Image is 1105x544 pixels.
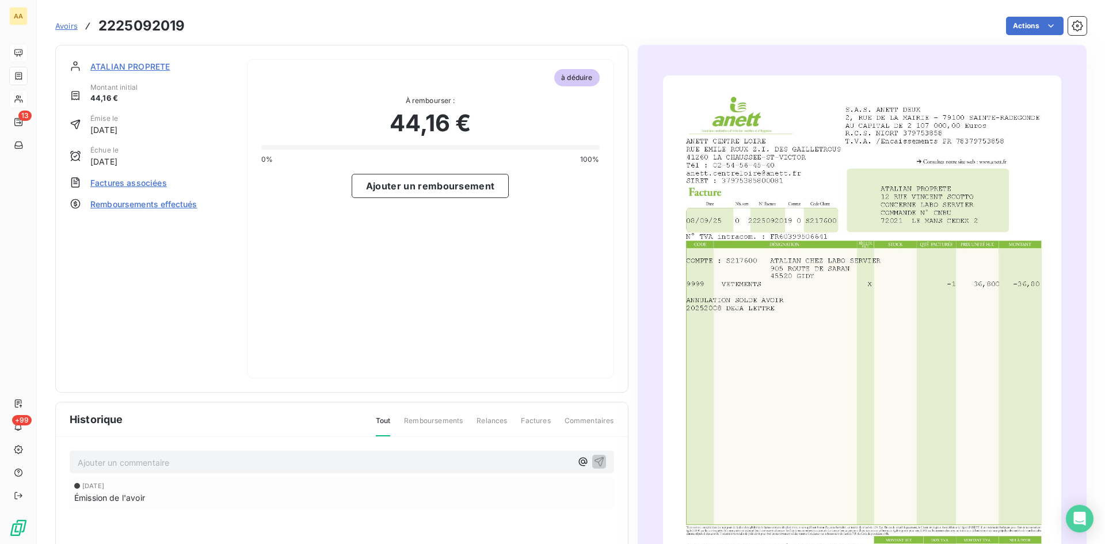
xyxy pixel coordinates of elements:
span: Historique [70,412,123,427]
h3: 2225092019 [98,16,185,36]
button: Actions [1006,17,1064,35]
span: Remboursements [404,416,463,435]
span: Émission de l'avoir [74,492,145,504]
span: À rembourser : [261,96,600,106]
span: Émise le [90,113,118,124]
span: Avoirs [55,21,78,31]
span: Factures [521,416,550,435]
a: Avoirs [55,20,78,32]
span: +99 [12,415,32,425]
span: ATALIAN PROPRETE [90,60,170,73]
span: Remboursements effectués [90,198,197,210]
span: 0% [261,154,273,165]
span: Échue le [90,145,119,155]
div: AA [9,7,28,25]
div: Open Intercom Messenger [1066,505,1093,532]
span: [DATE] [90,124,118,136]
button: Ajouter un remboursement [352,174,509,198]
span: Factures associées [90,177,167,189]
img: Logo LeanPay [9,519,28,537]
span: à déduire [554,69,599,86]
span: [DATE] [82,482,104,489]
span: 44,16 € [390,106,471,140]
span: 13 [18,111,32,121]
span: Tout [376,416,391,436]
span: 100% [580,154,600,165]
span: 44,16 € [90,93,138,104]
span: [DATE] [90,155,119,168]
span: Montant initial [90,82,138,93]
span: Relances [477,416,507,435]
span: Commentaires [565,416,614,435]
